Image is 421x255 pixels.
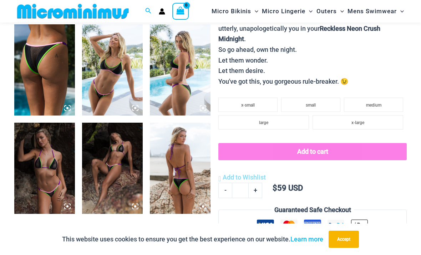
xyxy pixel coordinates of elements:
[145,7,152,16] a: Search icon link
[351,120,364,125] span: x-large
[212,2,251,20] span: Micro Bikinis
[259,120,268,125] span: large
[218,172,266,183] a: Add to Wishlist
[329,231,359,248] button: Accept
[260,2,314,20] a: Micro LingerieMenu ToggleMenu Toggle
[150,123,210,214] img: Reckless Neon Crush Black Neon 306 Tri Top 296 Cheeky
[172,3,189,19] a: View Shopping Cart, empty
[223,173,266,181] span: Add to Wishlist
[397,2,404,20] span: Menu Toggle
[218,143,407,160] button: Add to cart
[14,123,75,214] img: Reckless Neon Crush Black Neon 306 Tri Top 296 Cheeky
[218,115,309,129] li: large
[346,2,406,20] a: Mens SwimwearMenu ToggleMenu Toggle
[262,2,305,20] span: Micro Lingerie
[315,2,346,20] a: OutersMenu ToggleMenu Toggle
[273,183,277,192] span: $
[82,24,143,116] img: Reckless Neon Crush Black Neon 349 Crop Top 296 Cheeky
[14,3,132,19] img: MM SHOP LOGO FLAT
[218,183,232,198] a: -
[62,234,323,245] p: This website uses cookies to ensure you get the best experience on our website.
[218,98,278,112] li: x-small
[14,24,75,116] img: Reckless Neon Crush Black Neon 296 Cheeky
[209,1,407,21] nav: Site Navigation
[150,24,210,116] img: Reckless Neon Crush Black Neon 349 Crop Top 296 Cheeky
[159,8,165,15] a: Account icon link
[313,115,403,129] li: x-large
[348,2,397,20] span: Mens Swimwear
[306,103,316,108] span: small
[305,2,313,20] span: Menu Toggle
[344,98,403,112] li: medium
[366,103,381,108] span: medium
[272,205,354,215] legend: Guaranteed Safe Checkout
[316,2,337,20] span: Outers
[281,98,340,112] li: small
[251,2,258,20] span: Menu Toggle
[241,103,255,108] span: x-small
[337,2,344,20] span: Menu Toggle
[249,183,262,198] a: +
[273,183,303,192] bdi: 59 USD
[210,2,260,20] a: Micro BikinisMenu ToggleMenu Toggle
[290,235,323,243] a: Learn more
[82,123,143,214] img: Reckless Neon Crush Black Neon 306 Tri Top 296 Cheeky
[232,183,249,198] input: Product quantity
